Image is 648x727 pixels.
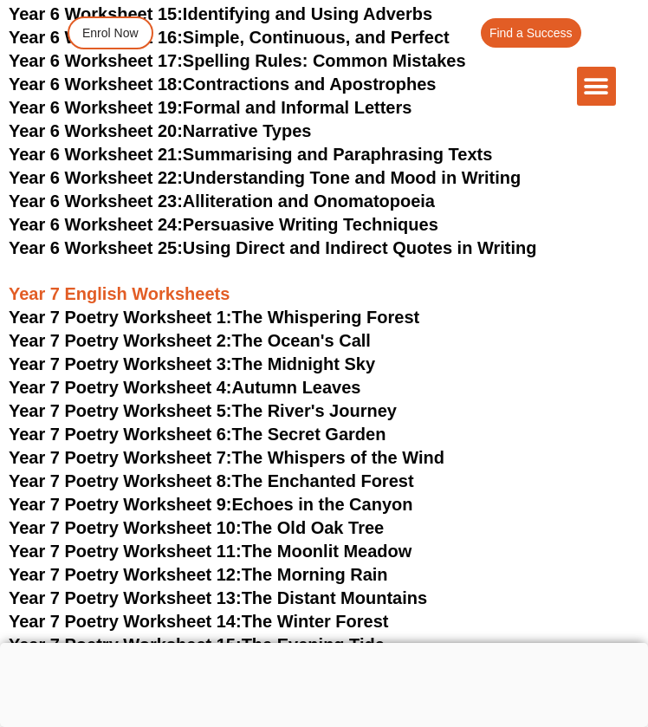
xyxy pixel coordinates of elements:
span: Year 7 Poetry Worksheet 4: [9,378,232,397]
a: Year 7 Poetry Worksheet 1:The Whispering Forest [9,308,419,327]
span: Year 6 Worksheet 25: [9,238,183,257]
span: Year 7 Poetry Worksheet 13: [9,588,242,607]
a: Year 7 Poetry Worksheet 11:The Moonlit Meadow [9,542,411,561]
iframe: Chat Widget [351,531,648,727]
span: Year 7 Poetry Worksheet 11: [9,542,242,561]
span: Find a Success [489,27,572,39]
a: Year 7 Poetry Worksheet 6:The Secret Garden [9,425,386,444]
a: Year 7 Poetry Worksheet 10:The Old Oak Tree [9,518,384,537]
a: Year 6 Worksheet 25:Using Direct and Indirect Quotes in Writing [9,238,536,257]
a: Enrol Now [68,16,153,49]
span: Year 6 Worksheet 21: [9,145,183,164]
a: Year 7 Poetry Worksheet 15:The Evening Tide [9,635,385,654]
div: Menu Toggle [577,67,616,106]
a: Year 7 Poetry Worksheet 9:Echoes in the Canyon [9,495,412,514]
span: Year 7 Poetry Worksheet 2: [9,331,232,350]
a: Year 7 Poetry Worksheet 7:The Whispers of the Wind [9,448,444,467]
a: Year 6 Worksheet 23:Alliteration and Onomatopoeia [9,191,435,211]
a: Year 7 Poetry Worksheet 8:The Enchanted Forest [9,471,414,490]
a: Year 7 Poetry Worksheet 2:The Ocean's Call [9,331,371,350]
a: Find a Success [480,18,580,48]
span: Year 6 Worksheet 22: [9,168,183,187]
span: Year 6 Worksheet 20: [9,121,183,140]
span: Year 7 Poetry Worksheet 10: [9,518,242,537]
a: Year 7 Poetry Worksheet 14:The Winter Forest [9,612,389,631]
span: Year 7 Poetry Worksheet 14: [9,612,242,631]
h3: Year 7 English Worksheets [9,260,639,305]
span: Year 7 Poetry Worksheet 12: [9,565,242,584]
a: Year 6 Worksheet 20:Narrative Types [9,121,311,140]
span: Year 7 Poetry Worksheet 9: [9,495,232,514]
span: Year 7 Poetry Worksheet 8: [9,471,232,490]
span: Year 7 Poetry Worksheet 15: [9,635,242,654]
span: Year 7 Poetry Worksheet 1: [9,308,232,327]
span: Enrol Now [82,27,139,39]
a: Year 6 Worksheet 21:Summarising and Paraphrasing Texts [9,145,492,164]
span: Year 7 Poetry Worksheet 6: [9,425,232,444]
a: Year 7 Poetry Worksheet 13:The Distant Mountains [9,588,427,607]
span: Year 7 Poetry Worksheet 5: [9,401,232,420]
a: Year 7 Poetry Worksheet 12:The Morning Rain [9,565,388,584]
a: Year 6 Worksheet 22:Understanding Tone and Mood in Writing [9,168,521,187]
span: Year 7 Poetry Worksheet 3: [9,354,232,373]
a: Year 7 Poetry Worksheet 4:Autumn Leaves [9,378,360,397]
span: Year 7 Poetry Worksheet 7: [9,448,232,467]
a: Year 7 Poetry Worksheet 3:The Midnight Sky [9,354,375,373]
span: Year 6 Worksheet 24: [9,215,183,234]
a: Year 6 Worksheet 24:Persuasive Writing Techniques [9,215,438,234]
a: Year 7 Poetry Worksheet 5:The River's Journey [9,401,397,420]
span: Year 6 Worksheet 23: [9,191,183,211]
